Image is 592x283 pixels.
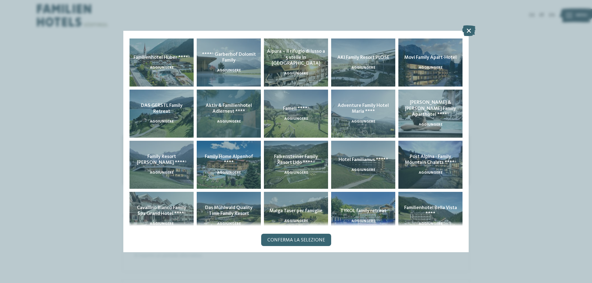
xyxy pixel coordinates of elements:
[284,72,308,75] span: aggiungere
[150,222,174,226] span: aggiungere
[351,66,375,70] span: aggiungere
[141,103,183,114] span: DAS GERSTL Family Retreat
[150,120,174,123] span: aggiungere
[284,117,308,121] span: aggiungere
[419,222,442,226] span: aggiungere
[337,55,389,60] span: AKI Family Resort PLOSE
[338,103,389,114] span: Adventure Family Hotel Maria ****
[205,205,253,216] span: Das Mühlwald Quality Time Family Resort
[134,55,190,60] span: Familienhotel Huber ****ˢ
[405,154,456,165] span: Post Alpina - Family Mountain Chalets ****ˢ
[404,55,457,60] span: Movi Family Apart-Hotel
[150,66,174,70] span: aggiungere
[137,154,187,165] span: Family Resort [PERSON_NAME] ****ˢ
[269,208,323,213] span: Malga Taser per famiglie
[217,69,241,72] span: aggiungere
[274,154,318,165] span: Falkensteiner Family Resort Lido ****ˢ
[351,168,375,172] span: aggiungere
[217,171,241,175] span: aggiungere
[217,120,241,123] span: aggiungere
[405,100,456,117] span: [PERSON_NAME] & [PERSON_NAME] Family Aparthotel ****ˢ
[419,171,442,175] span: aggiungere
[284,171,308,175] span: aggiungere
[419,123,442,127] span: aggiungere
[340,208,386,213] span: TYROL family retreat
[267,49,325,66] span: Alpura – Il rifugio di lusso a 5 stelle in [GEOGRAPHIC_DATA]
[150,171,174,175] span: aggiungere
[205,154,253,165] span: Family Home Alpenhof ****
[351,219,375,223] span: aggiungere
[137,205,186,216] span: Cavallino Bianco Family Spa Grand Hotel ****ˢ
[217,222,241,226] span: aggiungere
[419,66,442,70] span: aggiungere
[404,205,457,216] span: Familienhotel Bella Vista ****
[284,219,308,223] span: aggiungere
[206,103,252,114] span: Aktiv & Familienhotel Adlernest ****
[202,52,256,63] span: ****ˢ Garberhof Dolomit Family
[267,238,325,243] span: Conferma la selezione
[351,120,375,123] span: aggiungere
